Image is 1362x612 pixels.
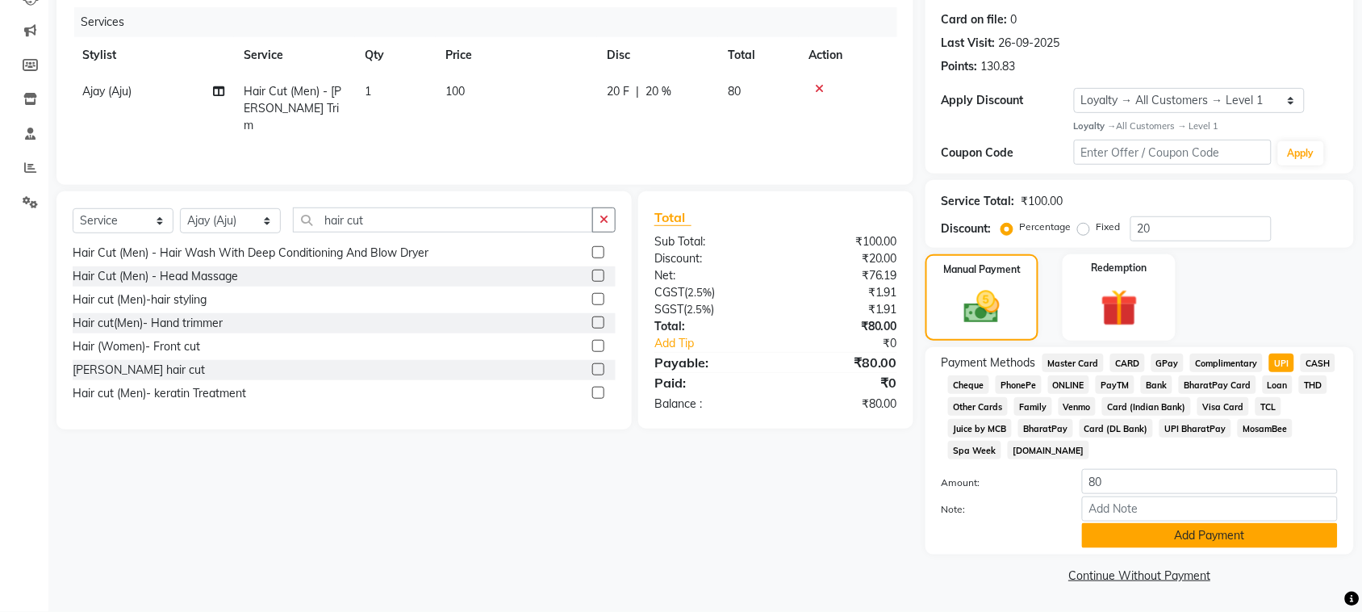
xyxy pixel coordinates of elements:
span: UPI [1269,354,1294,372]
span: ONLINE [1048,375,1090,394]
div: Total: [642,318,776,335]
div: ₹100.00 [1021,193,1063,210]
span: Bank [1141,375,1172,394]
a: Continue Without Payment [929,568,1351,585]
div: ₹76.19 [775,267,909,284]
div: 26-09-2025 [999,35,1060,52]
div: Hair Cut (Men) - Head Massage [73,268,238,285]
span: CARD [1110,354,1145,372]
div: Hair cut (Men)- keratin Treatment [73,385,246,402]
div: Paid: [642,373,776,392]
span: BharatPay Card [1179,375,1256,394]
span: [DOMAIN_NAME] [1008,441,1089,459]
div: Last Visit: [942,35,996,52]
input: Amount [1082,469,1338,494]
div: ₹1.91 [775,301,909,318]
span: Payment Methods [942,354,1036,371]
span: BharatPay [1018,419,1073,438]
th: Total [718,37,799,73]
div: ₹1.91 [775,284,909,301]
input: Add Note [1082,497,1338,522]
div: Discount: [942,220,992,237]
div: ₹80.00 [775,353,909,372]
label: Redemption [1092,261,1147,275]
span: Master Card [1042,354,1104,372]
th: Price [436,37,597,73]
span: | [636,83,639,100]
div: Sub Total: [642,233,776,250]
span: Complimentary [1190,354,1263,372]
div: ₹0 [775,373,909,392]
span: MosamBee [1238,419,1293,438]
span: Hair Cut (Men) - [PERSON_NAME] Trim [244,84,341,132]
span: 1 [365,84,371,99]
label: Amount: [930,476,1070,490]
span: Visa Card [1197,397,1249,416]
span: SGST [654,302,683,316]
span: 20 F [607,83,629,100]
div: Hair Cut (Men) - Hair Wash With Deep Conditioning And Blow Dryer [73,245,428,262]
span: Other Cards [948,397,1008,416]
div: Points: [942,58,978,75]
button: Add Payment [1082,523,1338,548]
th: Qty [355,37,436,73]
div: ₹0 [798,335,909,352]
div: [PERSON_NAME] hair cut [73,362,205,379]
div: 0 [1011,11,1017,28]
span: Card (Indian Bank) [1102,397,1191,416]
span: 80 [728,84,741,99]
span: Venmo [1059,397,1097,416]
div: All Customers → Level 1 [1074,119,1338,133]
input: Search or Scan [293,207,593,233]
div: Discount: [642,250,776,267]
div: ₹100.00 [775,233,909,250]
strong: Loyalty → [1074,120,1117,132]
div: Net: [642,267,776,284]
img: _gift.svg [1089,285,1150,331]
div: Card on file: [942,11,1008,28]
span: Cheque [948,375,989,394]
span: CASH [1301,354,1335,372]
div: Hair cut (Men)-hair styling [73,291,207,308]
span: CGST [654,285,684,300]
button: Apply [1278,141,1324,166]
label: Note: [930,502,1070,517]
span: Total [654,209,691,226]
span: Loan [1263,375,1293,394]
div: ₹80.00 [775,396,909,413]
th: Service [234,37,355,73]
div: Hair (Women)- Front cut [73,338,200,355]
span: 2.5% [687,303,711,316]
label: Fixed [1097,220,1121,234]
span: PayTM [1096,375,1134,394]
span: Juice by MCB [948,419,1012,438]
input: Enter Offer / Coupon Code [1074,140,1272,165]
label: Manual Payment [943,262,1021,277]
div: 130.83 [981,58,1016,75]
th: Action [799,37,897,73]
div: ( ) [642,284,776,301]
span: Spa Week [948,441,1001,459]
span: TCL [1255,397,1281,416]
div: Coupon Code [942,145,1074,161]
span: THD [1299,375,1327,394]
span: 2.5% [687,286,712,299]
div: Payable: [642,353,776,372]
span: PhonePe [996,375,1042,394]
th: Stylist [73,37,234,73]
span: Family [1014,397,1052,416]
div: Service Total: [942,193,1015,210]
div: Apply Discount [942,92,1074,109]
div: Hair cut(Men)- Hand trimmer [73,315,223,332]
div: ₹80.00 [775,318,909,335]
span: GPay [1151,354,1184,372]
label: Percentage [1020,220,1072,234]
div: Services [74,7,909,37]
a: Add Tip [642,335,798,352]
span: UPI BharatPay [1159,419,1231,438]
span: 100 [445,84,465,99]
div: ( ) [642,301,776,318]
span: Ajay (Aju) [82,84,132,99]
div: ₹20.00 [775,250,909,267]
img: _cash.svg [953,287,1011,328]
